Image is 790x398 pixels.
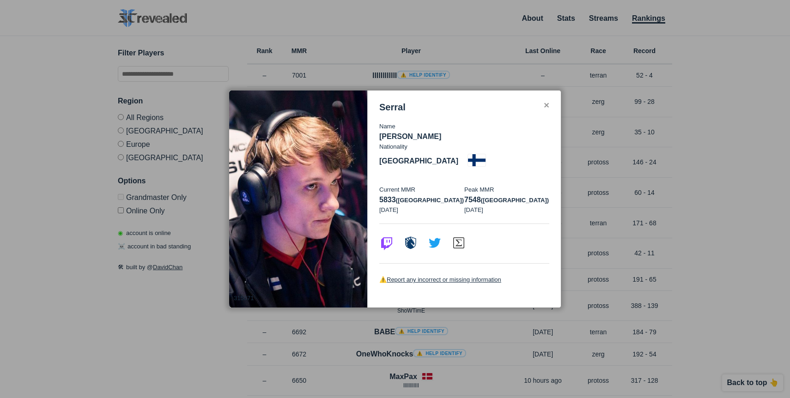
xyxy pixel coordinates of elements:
[427,235,442,250] img: icon-twitter.b0e6f5a1.svg
[229,90,368,308] img: x9y8AvGyLHLpUmVF8iqxZY-1200-80.jpg
[481,197,549,204] span: ([GEOGRAPHIC_DATA])
[234,294,254,303] p: 315071
[427,244,442,252] a: Visit Twitter profile
[464,205,549,215] p: [DATE]
[403,244,418,252] a: Visit Liquidpedia profile
[396,197,464,204] span: ([GEOGRAPHIC_DATA])
[464,194,549,205] p: 7548
[379,275,549,284] p: ⚠️
[379,142,407,151] p: Nationality
[379,185,464,194] p: Current MMR
[403,235,418,250] img: icon-liquidpedia.02c3dfcd.svg
[379,194,464,205] p: 5833
[379,102,406,113] h3: Serral
[464,185,549,194] p: Peak MMR
[451,244,466,252] a: Visit Aligulac profile
[387,276,501,283] a: Report any incorrect or missing information
[451,235,466,250] img: icon-aligulac.ac4eb113.svg
[379,156,458,167] p: [GEOGRAPHIC_DATA]
[379,131,549,142] p: [PERSON_NAME]
[543,102,549,109] div: ✕
[379,235,394,250] img: icon-twitch.7daa0e80.svg
[379,122,549,131] p: Name
[379,206,398,213] span: [DATE]
[379,244,394,252] a: Visit Twitch profile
